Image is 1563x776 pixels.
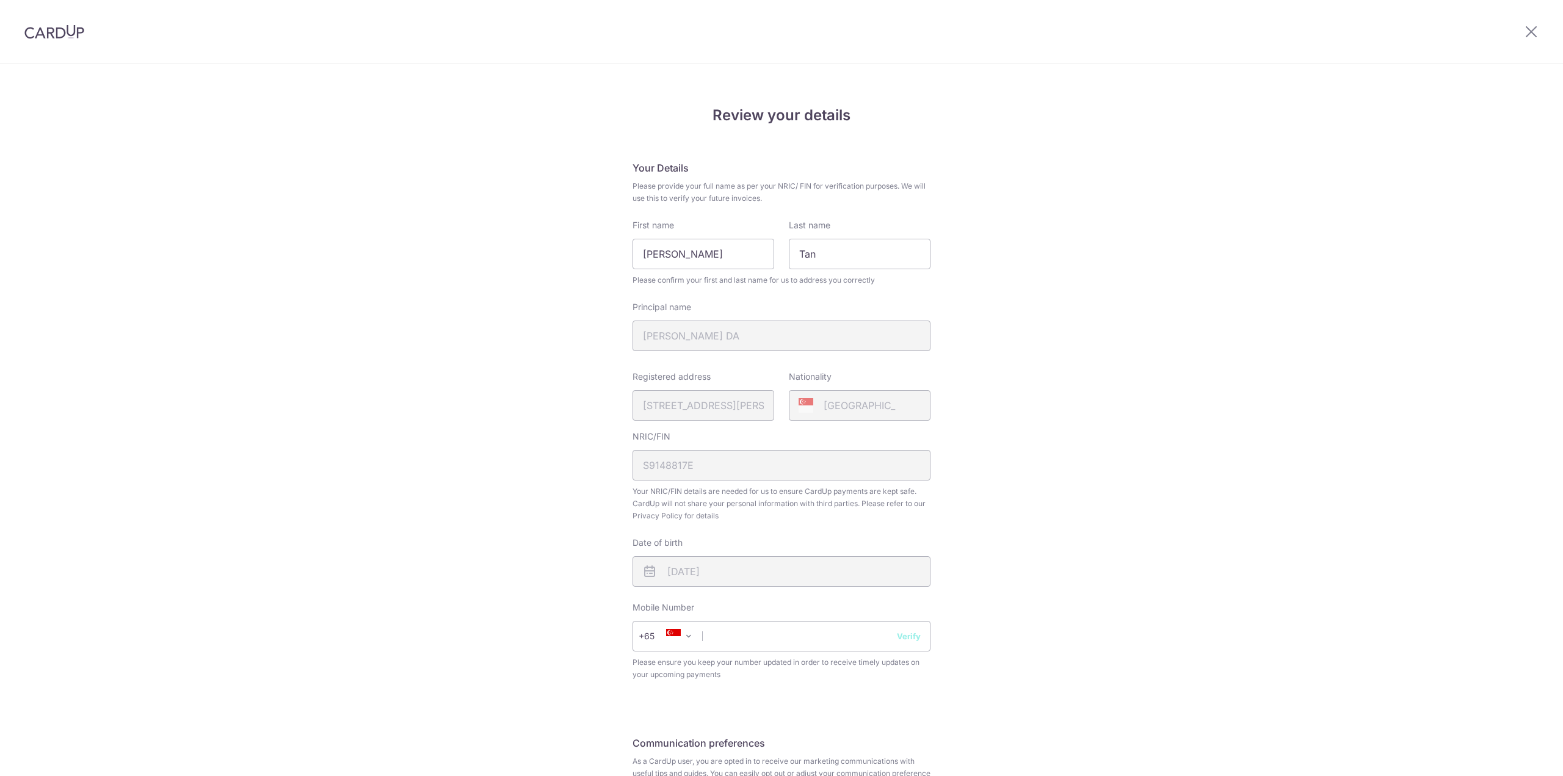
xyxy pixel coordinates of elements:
[633,371,711,383] label: Registered address
[789,219,830,231] label: Last name
[24,24,84,39] img: CardUp
[633,430,670,443] label: NRIC/FIN
[633,537,683,549] label: Date of birth
[633,180,930,205] span: Please provide your full name as per your NRIC/ FIN for verification purposes. We will use this t...
[633,274,930,286] span: Please confirm your first and last name for us to address you correctly
[642,629,672,644] span: +65
[633,161,930,175] h5: Your Details
[639,629,672,644] span: +65
[633,301,691,313] label: Principal name
[633,485,930,522] span: Your NRIC/FIN details are needed for us to ensure CardUp payments are kept safe. CardUp will not ...
[633,656,930,681] span: Please ensure you keep your number updated in order to receive timely updates on your upcoming pa...
[897,630,921,642] button: Verify
[789,371,832,383] label: Nationality
[633,104,930,126] h4: Review your details
[633,736,930,750] h5: Communication preferences
[633,219,674,231] label: First name
[633,601,694,614] label: Mobile Number
[633,239,774,269] input: First Name
[789,239,930,269] input: Last name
